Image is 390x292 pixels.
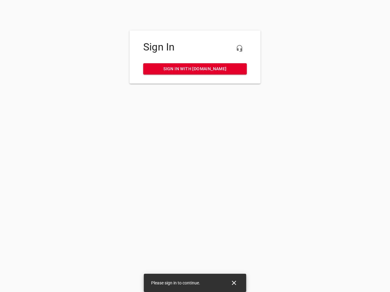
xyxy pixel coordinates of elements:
[232,41,247,56] button: Live Chat
[151,280,200,285] span: Please sign in to continue.
[143,63,247,75] a: Sign in with [DOMAIN_NAME]
[148,65,242,73] span: Sign in with [DOMAIN_NAME]
[227,276,241,290] button: Close
[143,41,247,53] h4: Sign In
